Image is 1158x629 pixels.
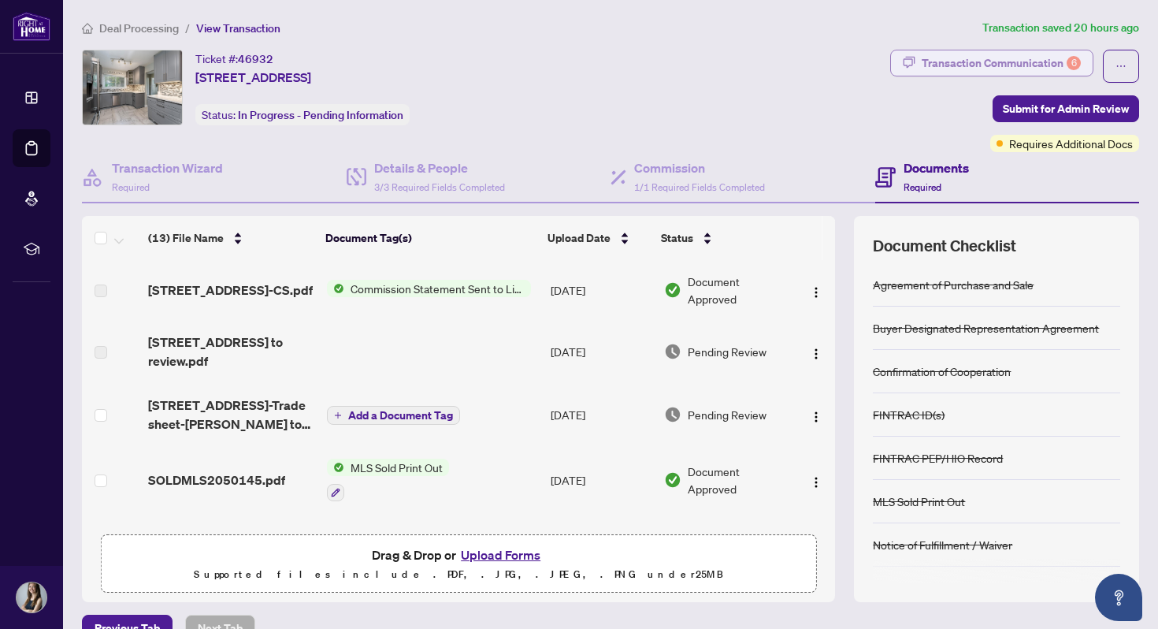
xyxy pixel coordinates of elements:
[544,514,658,582] td: [DATE]
[810,411,822,423] img: Logo
[688,406,766,423] span: Pending Review
[112,158,223,177] h4: Transaction Wizard
[873,406,945,423] div: FINTRAC ID(s)
[374,181,505,193] span: 3/3 Required Fields Completed
[688,343,766,360] span: Pending Review
[904,158,969,177] h4: Documents
[873,276,1034,293] div: Agreement of Purchase and Sale
[148,281,313,300] span: [STREET_ADDRESS]-CS.pdf
[456,545,545,565] button: Upload Forms
[344,459,449,476] span: MLS Sold Print Out
[1095,574,1142,621] button: Open asap
[348,410,453,421] span: Add a Document Tag
[982,19,1139,37] article: Transaction saved 20 hours ago
[664,343,681,360] img: Document Status
[142,216,320,260] th: (13) File Name
[904,181,941,193] span: Required
[83,50,182,125] img: IMG-W12236449_1.jpg
[544,320,658,383] td: [DATE]
[327,280,531,297] button: Status IconCommission Statement Sent to Listing Brokerage
[327,459,449,501] button: Status IconMLS Sold Print Out
[334,411,342,419] span: plus
[196,21,280,35] span: View Transaction
[541,216,655,260] th: Upload Date
[922,50,1081,76] div: Transaction Communication
[1009,135,1133,152] span: Requires Additional Docs
[148,333,314,370] span: [STREET_ADDRESS] to review.pdf
[873,235,1016,257] span: Document Checklist
[1115,61,1126,72] span: ellipsis
[810,476,822,489] img: Logo
[148,471,285,489] span: SOLDMLS2050145.pdf
[547,229,611,247] span: Upload Date
[544,260,658,320] td: [DATE]
[112,181,150,193] span: Required
[327,280,344,297] img: Status Icon
[327,459,344,476] img: Status Icon
[664,281,681,299] img: Document Status
[195,50,273,68] div: Ticket #:
[102,535,815,594] span: Drag & Drop orUpload FormsSupported files include .PDF, .JPG, .JPEG, .PNG under25MB
[804,467,829,493] button: Logo
[344,280,531,297] span: Commission Statement Sent to Listing Brokerage
[327,405,460,426] button: Add a Document Tag
[873,319,1099,337] div: Buyer Designated Representation Agreement
[148,396,314,434] span: [STREET_ADDRESS]-Trade sheet-[PERSON_NAME] to review.pdf
[374,158,505,177] h4: Details & People
[634,158,765,177] h4: Commission
[111,565,806,584] p: Supported files include .PDF, .JPG, .JPEG, .PNG under 25 MB
[82,23,93,34] span: home
[1003,96,1129,121] span: Submit for Admin Review
[688,463,789,497] span: Document Approved
[238,108,403,122] span: In Progress - Pending Information
[688,273,789,307] span: Document Approved
[372,545,545,565] span: Drag & Drop or
[804,277,829,303] button: Logo
[1067,56,1081,70] div: 6
[804,339,829,364] button: Logo
[344,527,496,544] span: Notice of Fulfillment / Waiver
[327,527,344,544] img: Status Icon
[664,471,681,489] img: Document Status
[873,363,1011,380] div: Confirmation of Cooperation
[544,446,658,514] td: [DATE]
[99,21,179,35] span: Deal Processing
[873,536,1012,553] div: Notice of Fulfillment / Waiver
[634,181,765,193] span: 1/1 Required Fields Completed
[804,402,829,427] button: Logo
[664,406,681,423] img: Document Status
[327,527,496,569] button: Status IconNotice of Fulfillment / Waiver
[655,216,792,260] th: Status
[810,348,822,360] img: Logo
[238,52,273,66] span: 46932
[185,19,190,37] li: /
[873,449,1003,467] div: FINTRAC PEP/HIO Record
[319,216,541,260] th: Document Tag(s)
[13,12,50,41] img: logo
[327,406,460,425] button: Add a Document Tag
[17,582,46,612] img: Profile Icon
[810,286,822,299] img: Logo
[148,229,224,247] span: (13) File Name
[661,229,693,247] span: Status
[993,95,1139,122] button: Submit for Admin Review
[195,104,410,125] div: Status:
[544,383,658,446] td: [DATE]
[873,493,965,510] div: MLS Sold Print Out
[195,68,311,87] span: [STREET_ADDRESS]
[890,50,1093,76] button: Transaction Communication6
